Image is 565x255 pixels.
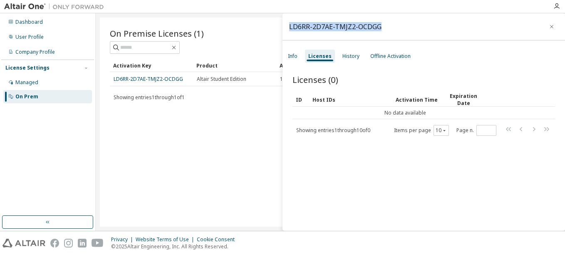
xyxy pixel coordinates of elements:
[280,59,356,72] div: Activation Allowed
[197,236,240,243] div: Cookie Consent
[113,59,190,72] div: Activation Key
[308,53,332,60] div: Licenses
[370,53,411,60] div: Offline Activation
[64,239,73,247] img: instagram.svg
[15,79,38,86] div: Managed
[2,239,45,247] img: altair_logo.svg
[197,76,246,82] span: Altair Student Edition
[111,243,240,250] p: © 2025 Altair Engineering, Inc. All Rights Reserved.
[15,19,43,25] div: Dashboard
[15,49,55,55] div: Company Profile
[296,127,370,134] span: Showing entries 1 through 10 of 0
[114,94,185,101] span: Showing entries 1 through 1 of 1
[436,127,447,134] button: 10
[288,53,297,60] div: Info
[4,2,108,11] img: Altair One
[280,76,283,82] span: 1
[110,27,204,39] span: On Premise Licenses (1)
[292,107,518,119] td: No data available
[296,93,306,106] div: ID
[446,92,481,107] div: Expiration Date
[289,23,382,30] div: LD6RR-2D7AE-TMJZ2-OCDGG
[92,239,104,247] img: youtube.svg
[15,34,44,40] div: User Profile
[78,239,87,247] img: linkedin.svg
[196,59,273,72] div: Product
[15,93,38,100] div: On Prem
[292,74,338,85] span: Licenses (0)
[342,53,359,60] div: History
[136,236,197,243] div: Website Terms of Use
[111,236,136,243] div: Privacy
[50,239,59,247] img: facebook.svg
[394,125,449,136] span: Items per page
[312,93,389,106] div: Host IDs
[5,65,50,71] div: License Settings
[396,93,439,106] div: Activation Time
[114,75,183,82] a: LD6RR-2D7AE-TMJZ2-OCDGG
[456,125,496,136] span: Page n.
